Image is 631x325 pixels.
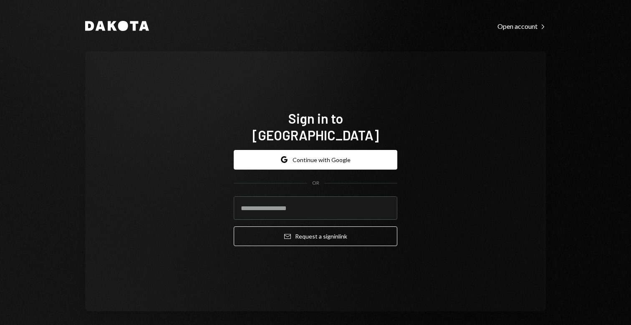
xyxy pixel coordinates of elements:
div: Open account [497,22,546,30]
h1: Sign in to [GEOGRAPHIC_DATA] [234,110,397,143]
div: OR [312,180,319,187]
button: Continue with Google [234,150,397,170]
a: Open account [497,21,546,30]
button: Request a signinlink [234,226,397,246]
